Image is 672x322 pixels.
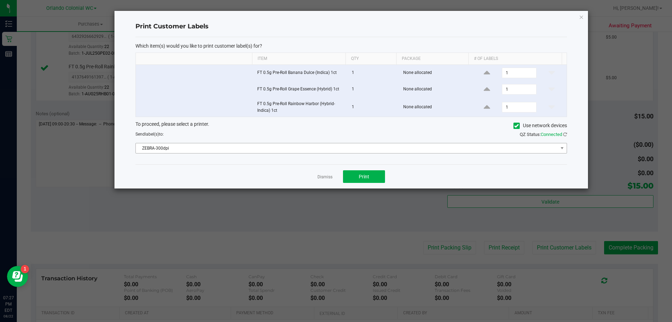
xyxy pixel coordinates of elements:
td: None allocated [399,98,472,117]
h4: Print Customer Labels [135,22,567,31]
button: Print [343,170,385,183]
span: Send to: [135,132,164,137]
th: # of labels [468,53,562,65]
iframe: Resource center [7,266,28,287]
a: Dismiss [317,174,332,180]
td: 1 [348,98,399,117]
td: 1 [348,81,399,98]
iframe: Resource center unread badge [21,265,29,273]
p: Which item(s) would you like to print customer label(s) for? [135,43,567,49]
th: Package [396,53,468,65]
span: QZ Status: [520,132,567,137]
td: FT 0.5g Pre-Roll Grape Essence (Hybrid) 1ct [253,81,348,98]
span: Print [359,174,369,179]
td: FT 0.5g Pre-Roll Rainbow Harbor (Hybrid-Indica) 1ct [253,98,348,117]
td: None allocated [399,81,472,98]
label: Use network devices [513,122,567,129]
td: 1 [348,65,399,81]
span: ZEBRA-300dpi [136,143,558,153]
th: Item [252,53,345,65]
td: None allocated [399,65,472,81]
td: FT 0.5g Pre-Roll Banana Dulce (Indica) 1ct [253,65,348,81]
th: Qty [345,53,396,65]
div: To proceed, please select a printer. [130,121,572,131]
span: label(s) [145,132,159,137]
span: Connected [541,132,562,137]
